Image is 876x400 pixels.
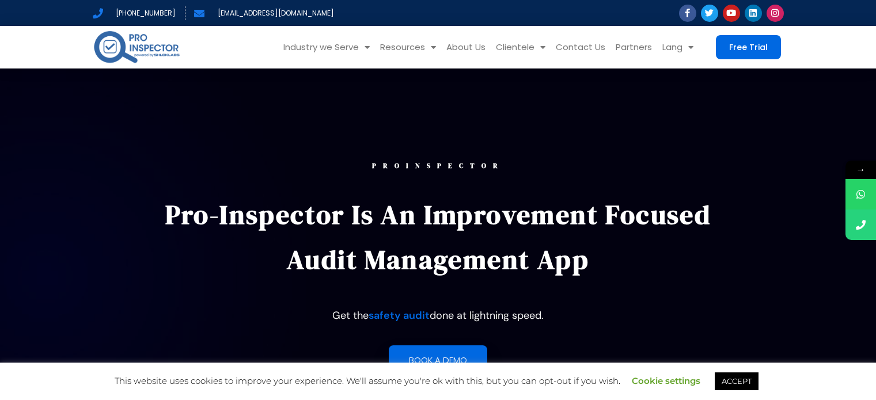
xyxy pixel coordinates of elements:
[657,26,699,68] a: Lang
[149,162,728,169] div: PROINSPECTOR
[441,26,491,68] a: About Us
[729,43,768,51] span: Free Trial
[716,35,781,59] a: Free Trial
[491,26,551,68] a: Clientele
[389,345,487,375] a: Book a demo
[149,192,728,282] p: Pro-Inspector is an improvement focused audit management app
[375,26,441,68] a: Resources
[278,26,375,68] a: Industry we Serve
[113,6,176,20] span: [PHONE_NUMBER]
[93,29,181,65] img: pro-inspector-logo
[115,375,761,386] span: This website uses cookies to improve your experience. We'll assume you're ok with this, but you c...
[715,372,759,390] a: ACCEPT
[632,375,700,386] a: Cookie settings
[610,26,657,68] a: Partners
[409,356,467,364] span: Book a demo
[551,26,610,68] a: Contact Us
[845,161,876,179] span: →
[215,6,334,20] span: [EMAIL_ADDRESS][DOMAIN_NAME]
[369,308,430,322] a: safety audit
[194,6,334,20] a: [EMAIL_ADDRESS][DOMAIN_NAME]
[149,305,728,326] p: Get the done at lightning speed.
[199,26,699,68] nav: Menu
